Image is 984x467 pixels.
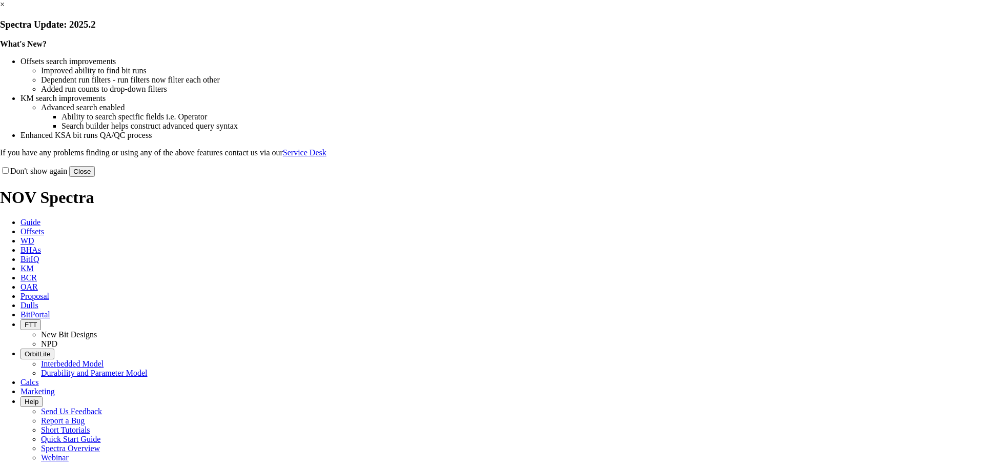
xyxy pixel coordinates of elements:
span: BHAs [20,246,41,254]
li: Offsets search improvements [20,57,984,66]
li: Added run counts to drop-down filters [41,85,984,94]
span: Marketing [20,387,55,396]
a: NPD [41,339,57,348]
a: Service Desk [283,148,326,157]
span: KM [20,264,34,273]
a: Report a Bug [41,416,85,425]
span: BitPortal [20,310,50,319]
input: Don't show again [2,167,9,174]
a: Short Tutorials [41,425,90,434]
a: New Bit Designs [41,330,97,339]
span: OrbitLite [25,350,50,358]
a: Quick Start Guide [41,435,100,443]
span: FTT [25,321,37,329]
span: Proposal [20,292,49,300]
a: Spectra Overview [41,444,100,453]
a: Webinar [41,453,69,462]
span: Calcs [20,378,39,387]
li: Search builder helps construct advanced query syntax [61,121,984,131]
span: BCR [20,273,37,282]
button: Close [69,166,95,177]
a: Interbedded Model [41,359,104,368]
li: Ability to search specific fields i.e. Operator [61,112,984,121]
li: KM search improvements [20,94,984,103]
li: Improved ability to find bit runs [41,66,984,75]
span: BitIQ [20,255,39,263]
li: Enhanced KSA bit runs QA/QC process [20,131,984,140]
span: Offsets [20,227,44,236]
span: Dulls [20,301,38,310]
a: Durability and Parameter Model [41,369,148,377]
li: Advanced search enabled [41,103,984,112]
li: Dependent run filters - run filters now filter each other [41,75,984,85]
a: Send Us Feedback [41,407,102,416]
span: WD [20,236,34,245]
span: OAR [20,282,38,291]
span: Help [25,398,38,405]
span: Guide [20,218,40,227]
